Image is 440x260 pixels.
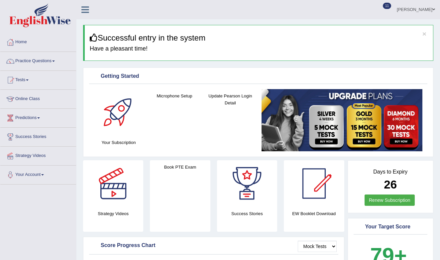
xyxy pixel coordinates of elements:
h4: Book PTE Exam [150,164,210,171]
a: Predictions [0,109,76,125]
h4: Success Stories [217,210,277,217]
a: Tests [0,71,76,87]
b: 26 [384,178,397,191]
span: 11 [383,3,391,9]
h3: Successful entry in the system [90,34,428,42]
h4: Your Subscription [94,139,143,146]
h4: Update Pearson Login Detail [206,92,255,106]
a: Renew Subscription [365,195,415,206]
h4: Days to Expiry [355,169,426,175]
a: Strategy Videos [0,147,76,163]
h4: Strategy Videos [83,210,143,217]
h4: Have a pleasant time! [90,46,428,52]
a: Your Account [0,166,76,182]
img: small5.jpg [262,89,422,151]
a: Practice Questions [0,52,76,68]
button: × [422,30,426,37]
div: Your Target Score [355,222,426,232]
h4: Microphone Setup [150,92,199,99]
div: Getting Started [91,71,426,81]
a: Home [0,33,76,50]
h4: EW Booklet Download [284,210,344,217]
a: Online Class [0,90,76,106]
div: Score Progress Chart [91,241,337,251]
a: Success Stories [0,128,76,144]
